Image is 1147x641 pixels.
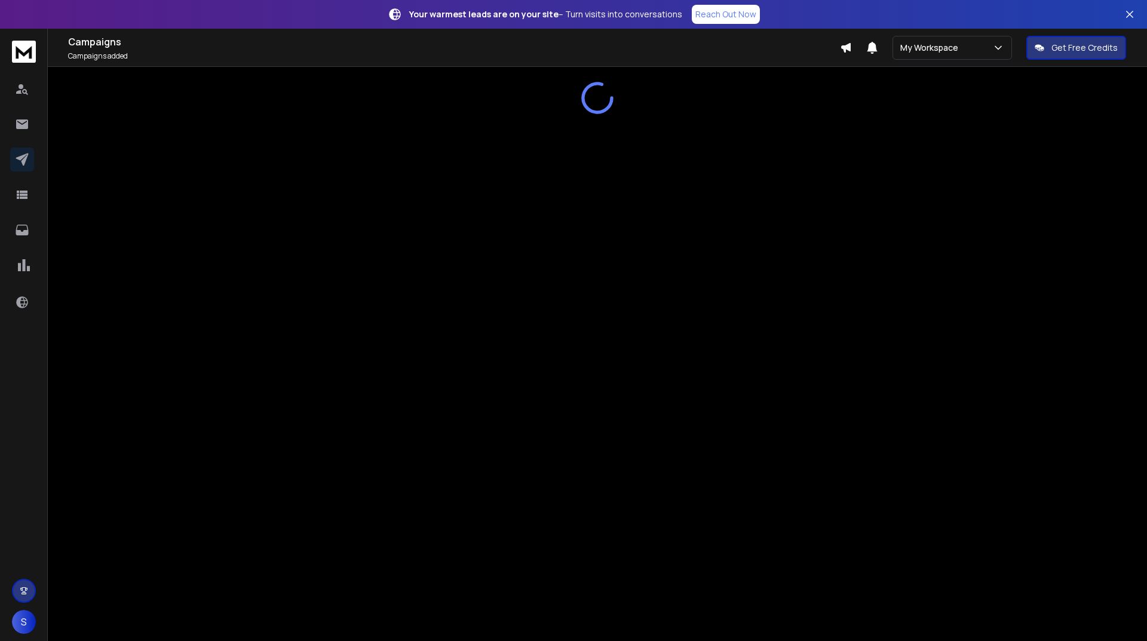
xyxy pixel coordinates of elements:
p: Get Free Credits [1051,42,1118,54]
button: S [12,610,36,634]
strong: Your warmest leads are on your site [409,8,559,20]
img: logo [12,41,36,63]
p: My Workspace [900,42,963,54]
a: Reach Out Now [692,5,760,24]
p: – Turn visits into conversations [409,8,682,20]
h1: Campaigns [68,35,840,49]
p: Campaigns added [68,51,840,61]
button: Get Free Credits [1026,36,1126,60]
p: Reach Out Now [695,8,756,20]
